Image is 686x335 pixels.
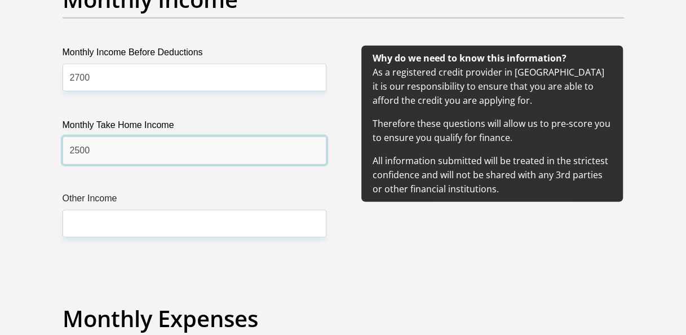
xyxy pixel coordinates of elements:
b: Why do we need to know this information? [373,52,566,64]
label: Monthly Take Home Income [63,118,326,136]
input: Monthly Income Before Deductions [63,64,326,91]
span: As a registered credit provider in [GEOGRAPHIC_DATA] it is our responsibility to ensure that you ... [373,52,610,195]
label: Monthly Income Before Deductions [63,46,326,64]
input: Other Income [63,210,326,237]
h2: Monthly Expenses [63,305,624,332]
label: Other Income [63,192,326,210]
input: Monthly Take Home Income [63,136,326,164]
